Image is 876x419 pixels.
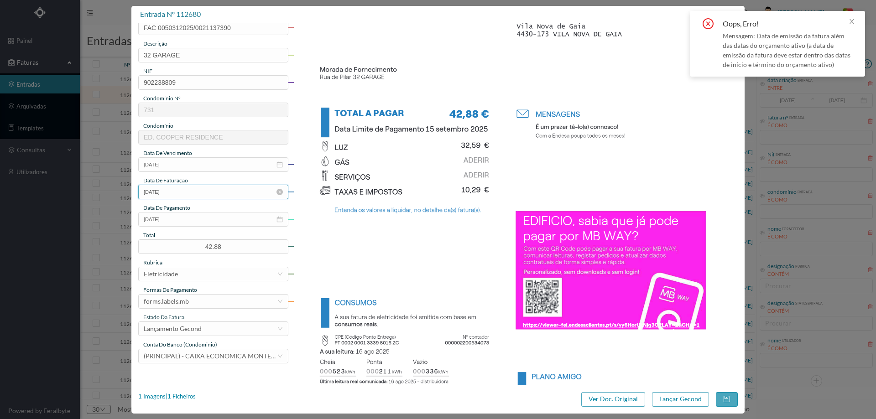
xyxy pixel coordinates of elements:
[143,150,192,156] span: data de vencimento
[144,267,178,281] div: Eletricidade
[143,286,197,293] span: Formas de Pagamento
[143,122,173,129] span: condomínio
[703,18,714,29] i: icon: close-circle
[143,95,181,102] span: condomínio nº
[143,40,167,47] span: descrição
[143,232,155,238] span: total
[144,352,356,360] span: (PRINCIPAL) - CAIXA ECONOMICA MONTEPIO GERAL ([FINANCIAL_ID])
[276,216,283,222] i: icon: calendar
[581,392,645,407] button: Ver Doc. Original
[143,341,217,348] span: conta do banco (condominio)
[849,18,855,25] i: icon: close
[143,259,162,266] span: rubrica
[277,326,283,331] i: icon: down
[277,271,283,277] i: icon: down
[143,67,152,74] span: NIF
[276,161,283,168] i: icon: calendar
[140,10,201,18] span: entrada nº 112680
[144,295,189,308] div: forms.labels.mb
[143,177,188,184] span: data de faturação
[143,204,190,211] span: data de pagamento
[723,31,854,69] div: Mensagem: Data de emissão da fatura além das datas do orçamento ativo (a data de emissão da fatur...
[836,5,867,20] button: PT
[144,322,202,336] div: Lançamento Gecond
[276,189,283,195] i: icon: close-circle
[138,392,196,401] div: 1 Imagens | 1 Ficheiros
[723,18,770,29] div: Oops, Erro!
[652,392,709,407] button: Lançar Gecond
[277,353,283,359] i: icon: down
[143,314,184,321] span: estado da fatura
[277,299,283,304] i: icon: down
